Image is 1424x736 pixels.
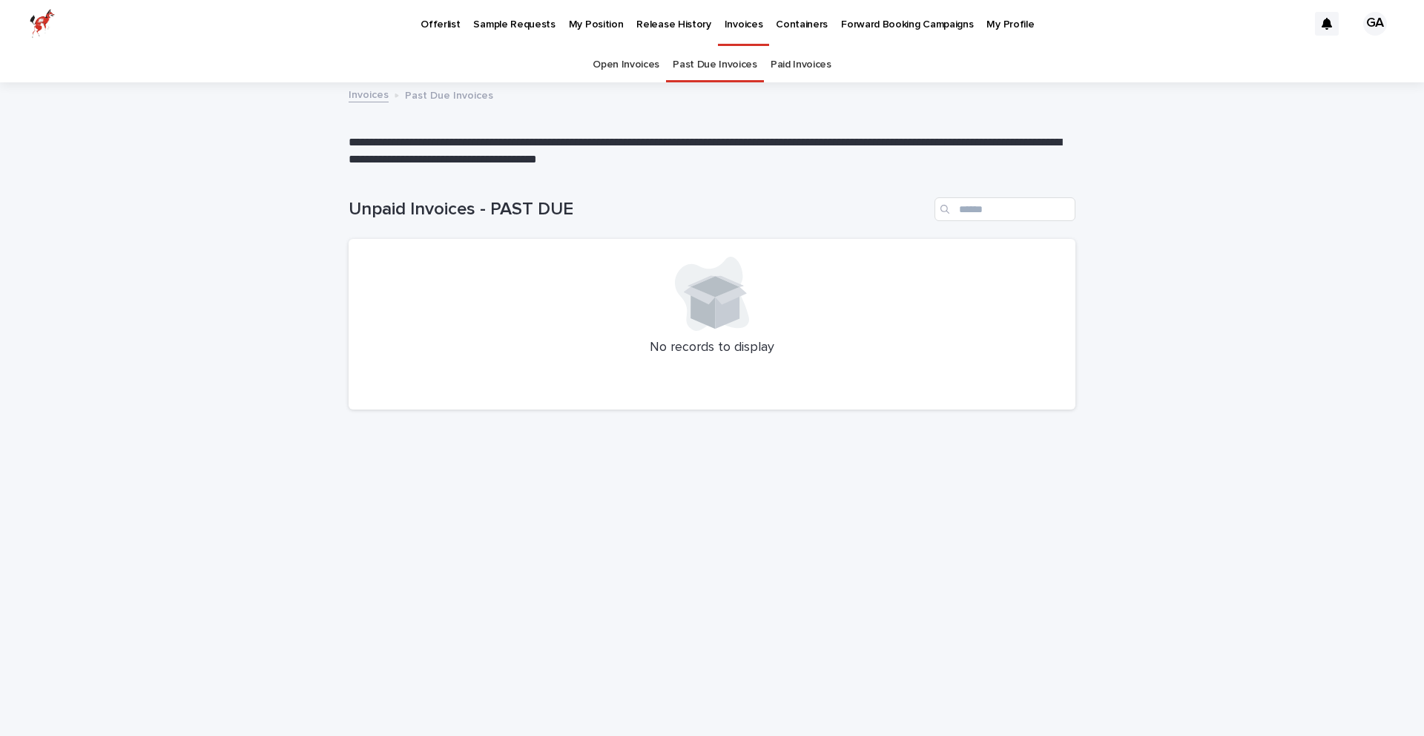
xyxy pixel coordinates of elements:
[593,47,659,82] a: Open Invoices
[934,197,1075,221] input: Search
[349,85,389,102] a: Invoices
[673,47,757,82] a: Past Due Invoices
[366,340,1058,356] p: No records to display
[771,47,831,82] a: Paid Invoices
[349,199,929,220] h1: Unpaid Invoices - PAST DUE
[1363,12,1387,36] div: GA
[405,86,493,102] p: Past Due Invoices
[30,9,55,39] img: zttTXibQQrCfv9chImQE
